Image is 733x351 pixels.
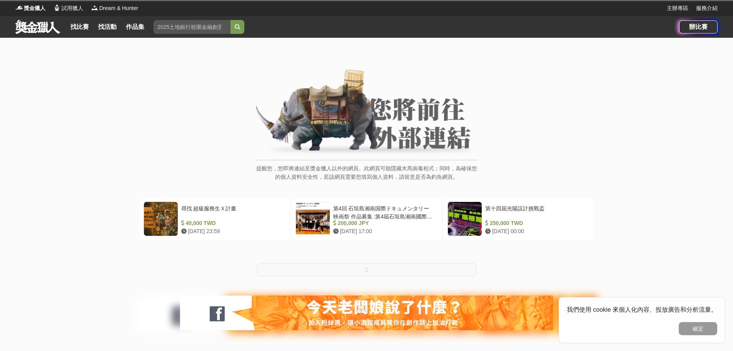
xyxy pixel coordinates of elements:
a: 尋找 超級服務生Ｘ計畫 40,000 TWD [DATE] 23:59 [140,198,289,240]
a: 找比賽 [67,22,92,32]
div: [DATE] 00:00 [485,227,586,235]
img: 127fc932-0e2d-47dc-a7d9-3a4a18f96856.jpg [180,296,553,330]
div: [DATE] 23:59 [181,227,282,235]
img: Logo [15,4,23,12]
div: 第十四屆光陽設計挑戰盃 [485,205,586,219]
span: 我們使用 cookie 來個人化內容、投放廣告和分析流量。 [567,306,717,313]
a: LogoDream & Hunter [91,4,138,12]
a: 服務介紹 [696,4,718,12]
a: 找活動 [95,22,120,32]
p: 提醒您，您即將連結至獎金獵人以外的網頁。此網頁可能隱藏木馬病毒程式；同時，為確保您的個人資料安全性，若該網頁需要您填寫個人資料，請留意是否為釣魚網頁。 [256,164,477,189]
button: 2 [257,263,476,276]
div: [DATE] 17:00 [333,227,434,235]
a: Logo獎金獵人 [15,4,45,12]
span: 試用獵人 [62,4,83,12]
span: 獎金獵人 [24,4,45,12]
button: 確定 [679,322,717,335]
img: Logo [91,4,99,12]
div: 200,000 JPY [333,219,434,227]
img: Logo [53,4,61,12]
input: 2025土地銀行校園金融創意挑戰賽：從你出發 開啟智慧金融新頁 [154,20,230,34]
a: 主辦專區 [667,4,688,12]
div: 第4回 石垣島湘南国際ドキュメンタリー映画祭 作品募集 :第4屆石垣島湘南國際紀錄片電影節作品徵集 [333,205,434,219]
a: 第十四屆光陽設計挑戰盃 250,000 TWD [DATE] 00:00 [444,198,593,240]
a: 第4回 石垣島湘南国際ドキュメンタリー映画祭 作品募集 :第4屆石垣島湘南國際紀錄片電影節作品徵集 200,000 JPY [DATE] 17:00 [292,198,441,240]
a: 作品集 [123,22,147,32]
div: 尋找 超級服務生Ｘ計畫 [181,205,282,219]
img: External Link Banner [256,69,477,156]
div: 250,000 TWD [485,219,586,227]
span: Dream & Hunter [99,4,138,12]
a: 辦比賽 [679,20,718,34]
div: 40,000 TWD [181,219,282,227]
a: Logo試用獵人 [53,4,83,12]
